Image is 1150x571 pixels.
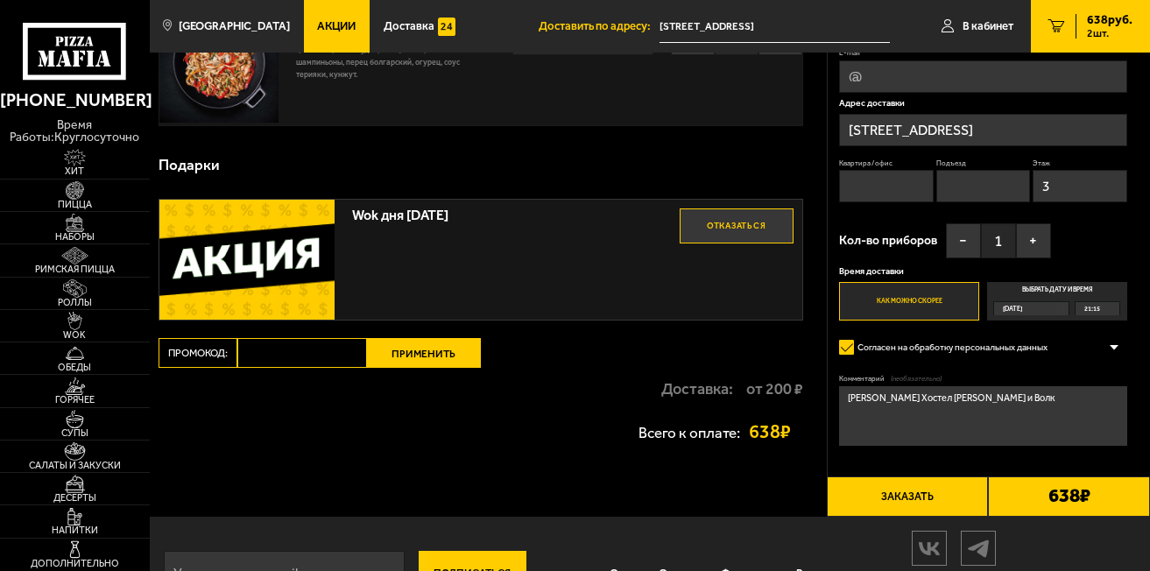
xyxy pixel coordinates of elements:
[159,158,220,173] h3: Подарки
[1016,223,1051,258] button: +
[749,423,803,442] strong: 638 ₽
[839,374,1126,384] label: Комментарий
[839,60,1126,93] input: @
[1087,28,1132,39] span: 2 шт.
[661,381,733,397] p: Доставка:
[352,200,680,222] span: Wok дня [DATE]
[827,476,989,518] button: Заказать
[746,381,803,397] strong: от 200 ₽
[962,533,995,564] img: tg
[638,426,740,441] p: Всего к оплате:
[159,338,237,368] label: Промокод:
[839,48,1126,58] label: E-mail
[680,208,794,243] button: Отказаться
[1003,302,1022,316] span: [DATE]
[839,159,934,168] label: Квартира / офис
[839,282,979,321] label: Как можно скорее
[936,159,1031,168] label: Подъезд
[660,11,890,43] input: Ваш адрес доставки
[438,18,456,36] img: 15daf4d41897b9f0e9f617042186c801.svg
[839,267,1126,276] p: Время доставки
[296,45,471,81] p: цыпленок, лапша удон, овощи микс, шампиньоны, перец болгарский, огурец, соус терияки, кунжут.
[1033,159,1127,168] label: Этаж
[839,235,937,247] span: Кол-во приборов
[1084,302,1100,316] span: 21:15
[1087,14,1132,26] span: 638 руб.
[839,99,1126,108] p: Адрес доставки
[913,533,946,564] img: vk
[179,20,290,32] span: [GEOGRAPHIC_DATA]
[946,223,981,258] button: −
[839,335,1059,359] label: Согласен на обработку персональных данных
[539,20,660,32] span: Доставить по адресу:
[660,11,890,43] span: Россия, Санкт-Петербург, Биржевой переулок, 2
[963,20,1013,32] span: В кабинет
[981,223,1016,258] span: 1
[891,374,942,384] span: (необязательно)
[367,338,481,368] button: Применить
[1048,487,1090,506] b: 638 ₽
[987,282,1127,321] label: Выбрать дату и время
[384,20,434,32] span: Доставка
[317,20,356,32] span: Акции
